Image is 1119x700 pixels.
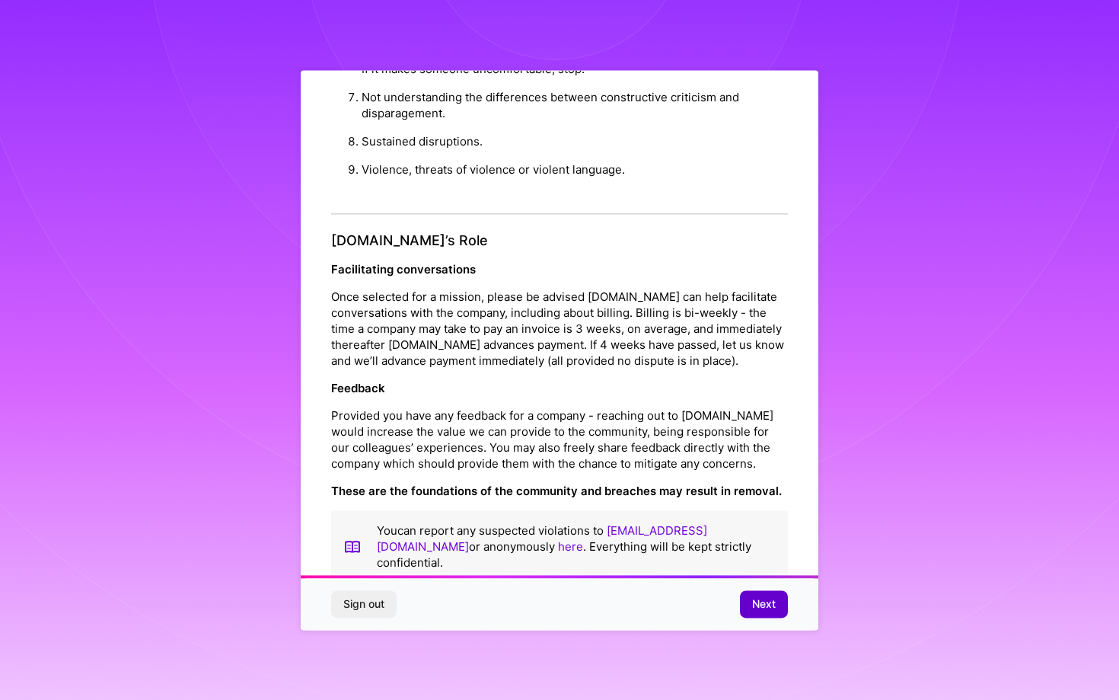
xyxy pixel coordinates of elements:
[331,289,788,369] p: Once selected for a mission, please be advised [DOMAIN_NAME] can help facilitate conversations wi...
[331,590,397,618] button: Sign out
[752,596,776,612] span: Next
[377,523,776,571] p: You can report any suspected violations to or anonymously . Everything will be kept strictly conf...
[558,539,583,554] a: here
[331,381,385,395] strong: Feedback
[362,84,788,128] li: Not understanding the differences between constructive criticism and disparagement.
[740,590,788,618] button: Next
[362,128,788,156] li: Sustained disruptions.
[343,596,384,612] span: Sign out
[331,262,476,276] strong: Facilitating conversations
[331,233,788,250] h4: [DOMAIN_NAME]’s Role
[362,156,788,184] li: Violence, threats of violence or violent language.
[331,408,788,471] p: Provided you have any feedback for a company - reaching out to [DOMAIN_NAME] would increase the v...
[331,484,782,498] strong: These are the foundations of the community and breaches may result in removal.
[377,523,707,554] a: [EMAIL_ADDRESS][DOMAIN_NAME]
[343,523,362,571] img: book icon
